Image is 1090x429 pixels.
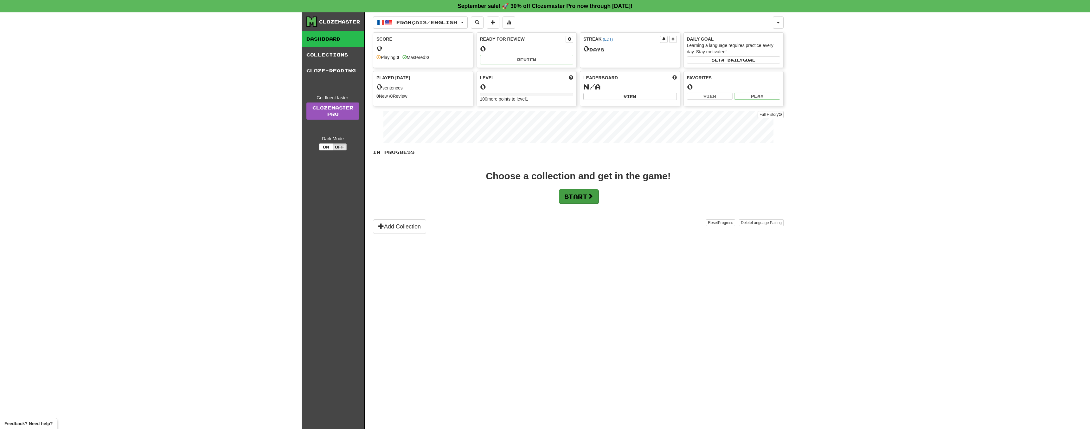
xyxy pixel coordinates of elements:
[672,75,677,81] span: This week in points, UTC
[319,19,360,25] div: Clozemaster
[302,31,364,47] a: Dashboard
[480,45,574,53] div: 0
[319,143,333,150] button: On
[583,36,660,42] div: Streak
[376,93,470,99] div: New / Review
[376,44,470,52] div: 0
[583,45,677,53] div: Day s
[480,75,494,81] span: Level
[426,55,429,60] strong: 0
[333,143,347,150] button: Off
[687,93,733,100] button: View
[302,47,364,63] a: Collections
[739,219,784,226] button: DeleteLanguage Pairing
[376,82,382,91] span: 0
[718,221,733,225] span: Progress
[480,36,566,42] div: Ready for Review
[603,37,613,42] a: (EDT)
[687,56,780,63] button: Seta dailygoal
[376,36,470,42] div: Score
[376,94,379,99] strong: 0
[302,63,364,79] a: Cloze-Reading
[687,36,780,42] div: Daily Goal
[503,16,515,29] button: More stats
[390,94,393,99] strong: 0
[306,135,359,142] div: Dark Mode
[471,16,484,29] button: Search sentences
[480,55,574,64] button: Review
[396,20,457,25] span: Français / English
[376,83,470,91] div: sentences
[306,95,359,101] div: Get fluent faster.
[687,42,780,55] div: Learning a language requires practice every day. Stay motivated!
[734,93,780,100] button: Play
[306,102,359,120] a: ClozemasterPro
[721,58,743,62] span: a daily
[376,75,410,81] span: Played [DATE]
[4,420,53,427] span: Open feedback widget
[373,149,784,155] p: In Progress
[687,75,780,81] div: Favorites
[559,189,599,204] button: Start
[373,219,426,234] button: Add Collection
[583,93,677,100] button: View
[569,75,573,81] span: Score more points to level up
[480,83,574,91] div: 0
[583,82,601,91] span: N/A
[486,171,670,181] div: Choose a collection and get in the game!
[706,219,735,226] button: ResetProgress
[752,221,782,225] span: Language Pairing
[583,44,589,53] span: 0
[376,54,399,61] div: Playing:
[373,16,468,29] button: Français/English
[487,16,499,29] button: Add sentence to collection
[397,55,399,60] strong: 0
[687,83,780,91] div: 0
[583,75,618,81] span: Leaderboard
[402,54,429,61] div: Mastered:
[480,96,574,102] div: 100 more points to level 1
[758,111,784,118] button: Full History
[458,3,632,9] strong: September sale! 🚀 30% off Clozemaster Pro now through [DATE]!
